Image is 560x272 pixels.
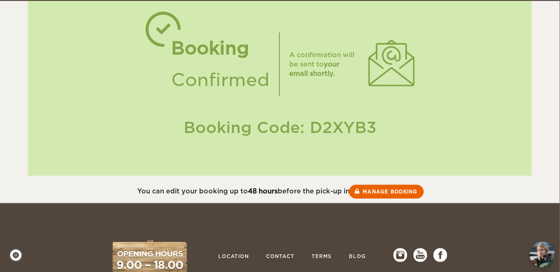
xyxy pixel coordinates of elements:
[349,185,424,199] a: Manage booking
[171,64,270,96] div: Confirmed
[9,249,28,262] a: Cookie settings
[530,242,555,267] img: Freyja at Cozy Campers
[171,33,270,64] div: Booking
[307,248,336,266] a: Terms
[344,248,370,266] a: Blog
[530,242,555,267] button: chat-button
[289,50,359,78] div: A confirmation will be sent to
[213,248,253,266] a: Location
[261,248,299,266] a: Contact
[248,188,278,195] strong: 48 hours
[37,117,523,139] div: Booking Code: D2XYB3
